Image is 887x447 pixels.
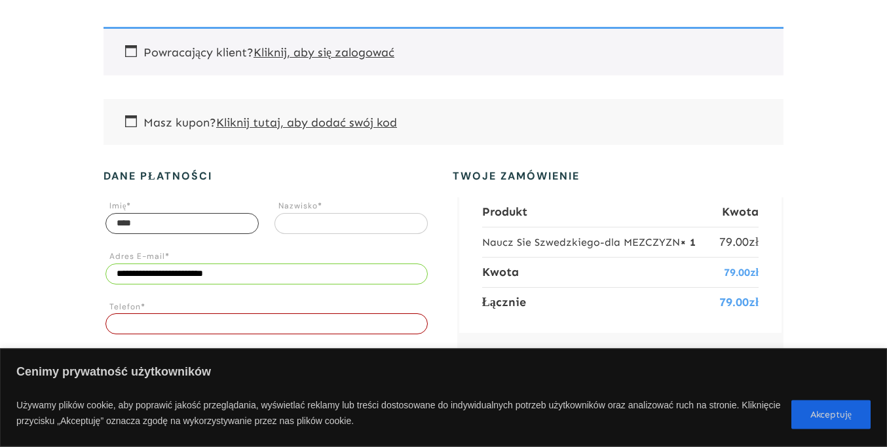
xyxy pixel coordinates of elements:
h3: Twoje zamówienie [430,168,756,184]
abbr: required [165,251,170,262]
bdi: 79.00 [719,295,759,309]
p: Używamy plików cookie, aby poprawić jakość przeglądania, wyświetlać reklamy lub treści dostosowan... [16,394,782,436]
div: Powracający klient? [104,27,783,75]
th: Produkt [482,197,716,227]
span: zł [749,295,759,309]
div: Masz kupon? [104,99,783,145]
td: Naucz Sie Szwedzkiego-dla MEZCZYZN [482,227,716,257]
span: zł [750,266,759,279]
abbr: required [141,301,145,312]
strong: × 1 [680,236,696,248]
th: Kwota [482,257,716,287]
th: Łącznie [482,287,716,317]
p: Cenimy prywatność użytkowników [16,360,871,386]
a: Wpisz swój kod kuponu [216,115,397,130]
span: zł [749,235,759,249]
bdi: 79.00 [724,266,759,279]
th: Kwota [715,197,759,227]
abbr: required [126,201,131,211]
h3: Dane płatności [104,168,430,184]
button: Akceptuję [791,400,871,429]
label: Adres E-mail [109,250,428,264]
label: Telefon [109,300,428,315]
bdi: 79.00 [719,235,759,249]
abbr: required [318,201,322,211]
label: Nazwisko [278,199,428,214]
label: Imię [109,199,259,214]
a: Kliknij, aby się zalogować [254,45,394,60]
